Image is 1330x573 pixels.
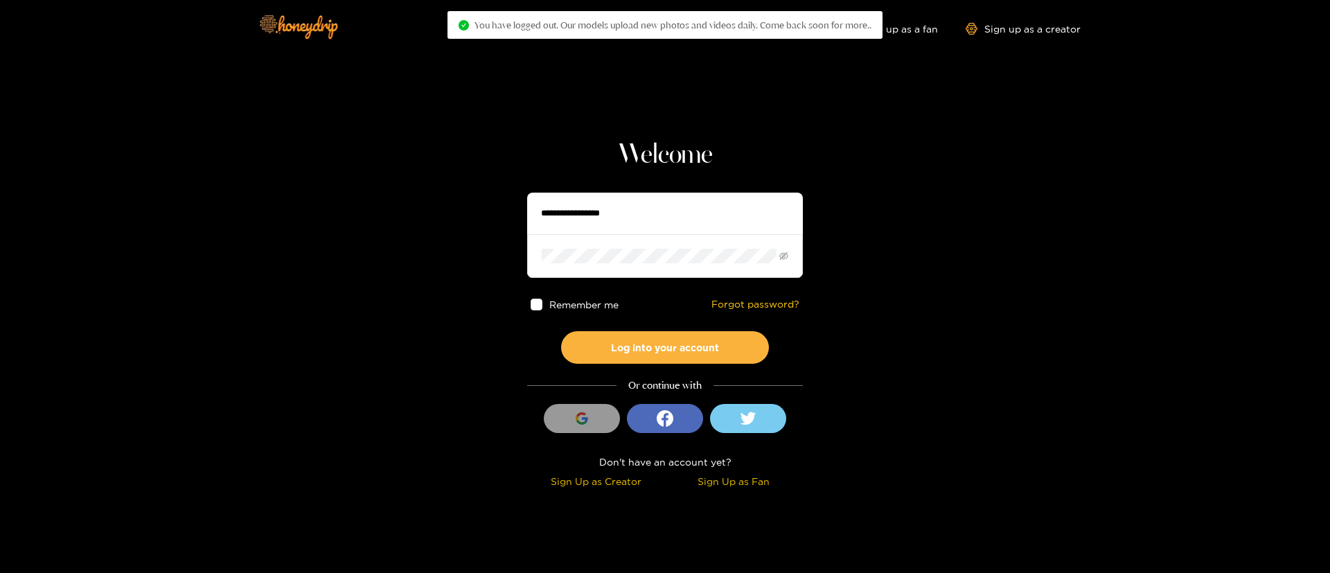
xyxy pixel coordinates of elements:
[668,473,799,489] div: Sign Up as Fan
[527,454,803,470] div: Don't have an account yet?
[475,19,871,30] span: You have logged out. Our models upload new photos and videos daily. Come back soon for more..
[561,331,769,364] button: Log into your account
[711,299,799,310] a: Forgot password?
[527,378,803,394] div: Or continue with
[843,23,938,35] a: Sign up as a fan
[527,139,803,172] h1: Welcome
[531,473,662,489] div: Sign Up as Creator
[459,20,469,30] span: check-circle
[779,252,788,261] span: eye-invisible
[549,299,619,310] span: Remember me
[966,23,1081,35] a: Sign up as a creator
